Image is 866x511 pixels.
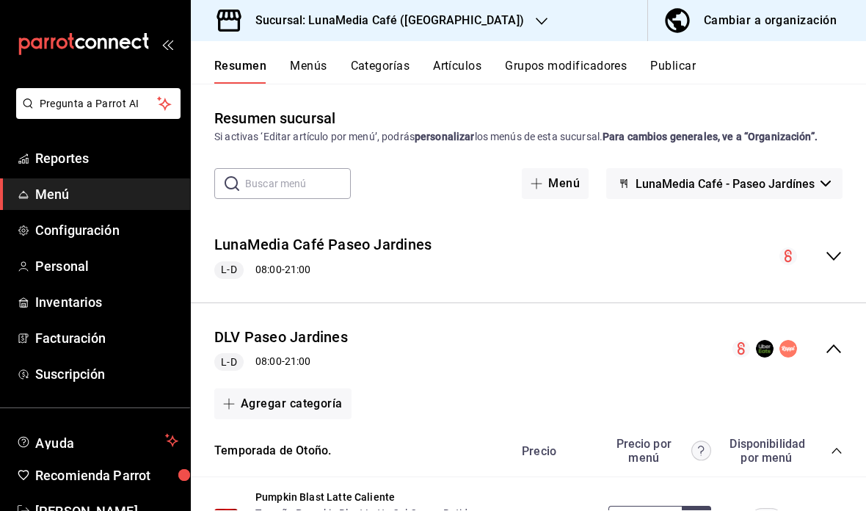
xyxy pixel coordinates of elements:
button: Menú [522,168,589,199]
div: Precio [507,444,601,458]
span: Recomienda Parrot [35,465,178,485]
button: collapse-category-row [831,445,843,457]
span: Suscripción [35,364,178,384]
button: Resumen [214,59,266,84]
div: collapse-menu-row [191,222,866,291]
div: collapse-menu-row [191,315,866,383]
button: Agregar categoría [214,388,352,419]
span: Menú [35,184,178,204]
button: LunaMedia Café Paseo Jardines [214,234,432,255]
button: Pumpkin Blast Latte Caliente [255,490,395,504]
button: Categorías [351,59,410,84]
span: Ayuda [35,432,159,449]
button: Grupos modificadores [505,59,627,84]
span: Reportes [35,148,178,168]
div: Cambiar a organización [704,10,837,31]
a: Pregunta a Parrot AI [10,106,181,122]
span: Facturación [35,328,178,348]
button: Artículos [433,59,481,84]
div: 08:00 - 21:00 [214,261,432,279]
span: Configuración [35,220,178,240]
input: Buscar menú [245,169,351,198]
div: navigation tabs [214,59,866,84]
div: Resumen sucursal [214,107,335,129]
span: Pregunta a Parrot AI [40,96,158,112]
div: Si activas ‘Editar artículo por menú’, podrás los menús de esta sucursal. [214,129,843,145]
div: Precio por menú [608,437,711,465]
button: open_drawer_menu [161,38,173,50]
span: Personal [35,256,178,276]
span: LunaMedia Café - Paseo Jardínes [636,177,815,191]
span: Inventarios [35,292,178,312]
div: 08:00 - 21:00 [214,353,348,371]
button: Menús [290,59,327,84]
button: Publicar [650,59,696,84]
button: Temporada de Otoño. [214,443,331,460]
button: DLV Paseo Jardines [214,327,348,348]
span: L-D [215,355,242,370]
strong: personalizar [415,131,475,142]
button: Pregunta a Parrot AI [16,88,181,119]
strong: Para cambios generales, ve a “Organización”. [603,131,818,142]
div: Disponibilidad por menú [729,437,803,465]
span: L-D [215,262,242,278]
button: LunaMedia Café - Paseo Jardínes [606,168,843,199]
h3: Sucursal: LunaMedia Café ([GEOGRAPHIC_DATA]) [244,12,524,29]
